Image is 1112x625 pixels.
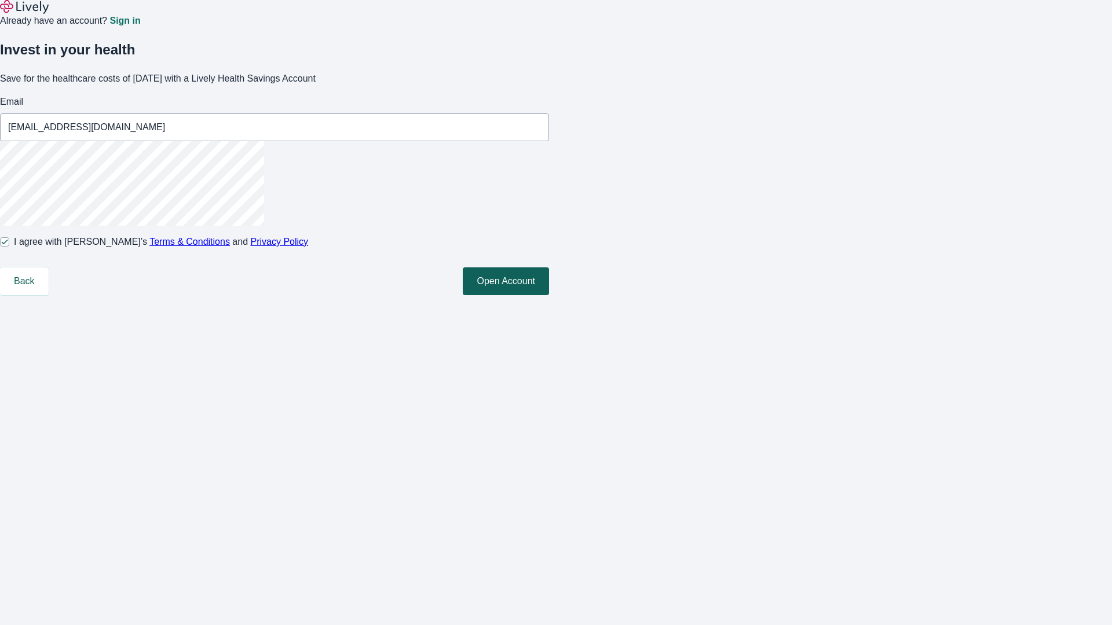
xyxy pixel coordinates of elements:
[149,237,230,247] a: Terms & Conditions
[14,235,308,249] span: I agree with [PERSON_NAME]’s and
[463,267,549,295] button: Open Account
[251,237,309,247] a: Privacy Policy
[109,16,140,25] a: Sign in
